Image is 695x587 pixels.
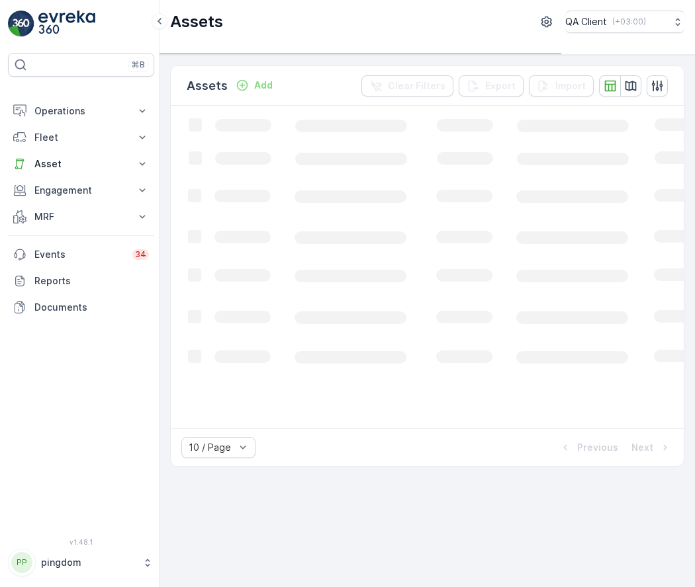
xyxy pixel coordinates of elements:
img: logo_light-DOdMpM7g.png [38,11,95,37]
p: Events [34,248,124,261]
p: Asset [34,157,128,171]
button: Asset [8,151,154,177]
a: Documents [8,294,154,321]
img: logo [8,11,34,37]
button: Export [459,75,524,97]
p: Reports [34,274,149,288]
button: MRF [8,204,154,230]
button: Import [529,75,594,97]
p: Export [485,79,516,93]
p: ⌘B [132,59,145,70]
button: Next [630,440,673,455]
p: QA Client [565,15,607,28]
p: Documents [34,301,149,314]
button: PPpingdom [8,549,154,576]
button: QA Client(+03:00) [565,11,684,33]
p: ( +03:00 ) [612,17,646,27]
button: Operations [8,98,154,124]
p: Previous [577,441,618,454]
p: Assets [187,77,228,95]
p: Assets [170,11,223,32]
p: MRF [34,210,128,223]
p: Operations [34,104,128,118]
a: Events34 [8,241,154,268]
button: Clear Filters [361,75,453,97]
button: Add [230,77,278,93]
span: v 1.48.1 [8,538,154,546]
p: pingdom [41,556,136,569]
div: PP [11,552,32,573]
p: Engagement [34,184,128,197]
a: Reports [8,268,154,294]
p: Fleet [34,131,128,144]
button: Previous [557,440,620,455]
button: Fleet [8,124,154,151]
button: Engagement [8,177,154,204]
p: 34 [135,249,146,260]
p: Add [254,79,273,92]
p: Next [631,441,653,454]
p: Clear Filters [388,79,445,93]
p: Import [555,79,586,93]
